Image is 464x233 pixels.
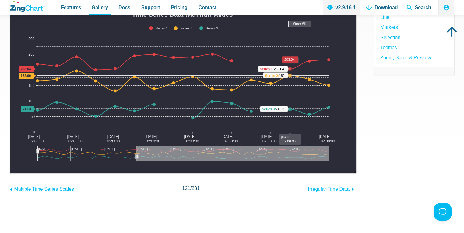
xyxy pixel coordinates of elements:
iframe: Toggle Customer Support [434,203,452,221]
a: Line [380,13,389,21]
a: Tooltips [380,43,397,52]
span: Multiple Time Series Scales [14,187,74,192]
span: Features [61,3,81,12]
a: Markers [380,23,398,31]
span: 121 [182,186,190,191]
span: Irregular Time Data [308,187,350,192]
a: Irregular Time Data [308,183,356,193]
span: Pricing [171,3,187,12]
span: Contact [199,3,217,12]
span: / [182,184,200,192]
span: Docs [118,3,130,12]
a: Multiple Time Series Scales [10,183,74,193]
a: Zoom, Scroll & Preview [380,53,431,62]
span: Gallery [92,3,108,12]
span: Support [141,3,160,12]
a: ZingChart Logo. Click to return to the homepage [10,1,45,12]
a: Selection [380,33,400,42]
span: 281 [192,186,200,191]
